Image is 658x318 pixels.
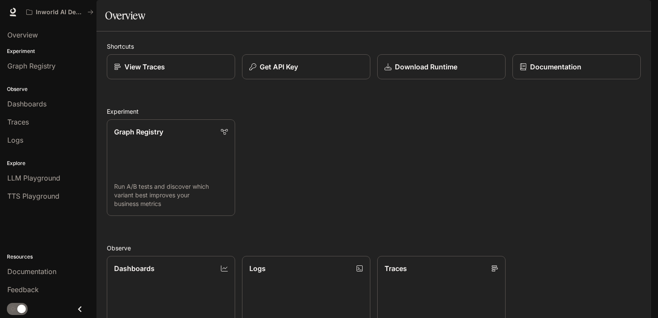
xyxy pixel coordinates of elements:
p: Inworld AI Demos [36,9,84,16]
button: All workspaces [22,3,97,21]
p: Run A/B tests and discover which variant best improves your business metrics [114,182,228,208]
a: Graph RegistryRun A/B tests and discover which variant best improves your business metrics [107,119,235,216]
h2: Observe [107,243,641,253]
p: View Traces [124,62,165,72]
h2: Shortcuts [107,42,641,51]
p: Get API Key [260,62,298,72]
p: Traces [385,263,407,274]
p: Download Runtime [395,62,457,72]
a: View Traces [107,54,235,79]
h2: Experiment [107,107,641,116]
a: Documentation [512,54,641,79]
button: Get API Key [242,54,370,79]
a: Download Runtime [377,54,506,79]
p: Documentation [530,62,581,72]
p: Dashboards [114,263,155,274]
h1: Overview [105,7,145,24]
p: Logs [249,263,266,274]
p: Graph Registry [114,127,163,137]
